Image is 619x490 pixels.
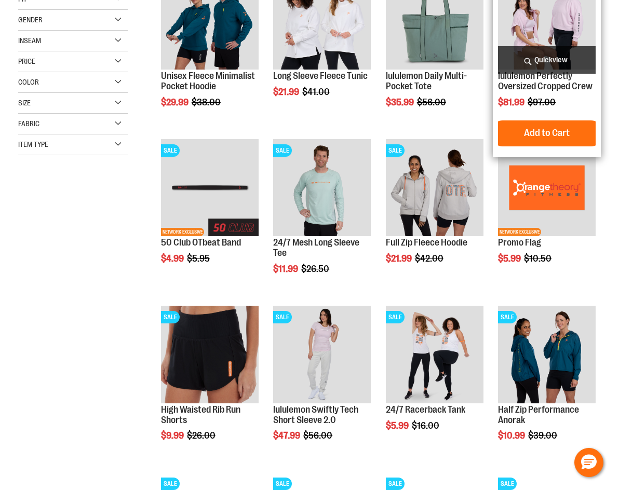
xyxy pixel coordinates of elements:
[273,264,300,274] span: $11.99
[156,134,264,291] div: product
[161,97,190,107] span: $29.99
[386,139,483,238] a: Main Image of 1457091SALE
[386,420,410,431] span: $5.99
[498,237,541,248] a: Promo Flag
[187,253,211,264] span: $5.95
[386,71,467,91] a: lululemon Daily Multi-Pocket Tote
[18,57,35,65] span: Price
[498,97,526,107] span: $81.99
[386,478,405,490] span: SALE
[273,306,371,405] a: lululemon Swiftly Tech Short Sleeve 2.0SALE
[268,301,376,467] div: product
[273,311,292,323] span: SALE
[381,134,489,291] div: product
[498,139,596,238] a: Product image for Promo Flag OrangeSALENETWORK EXCLUSIVE
[386,404,465,415] a: 24/7 Racerback Tank
[161,237,241,248] a: 50 Club OTbeat Band
[18,119,39,128] span: Fabric
[18,16,43,24] span: Gender
[273,139,371,238] a: Main Image of 1457095SALE
[192,97,222,107] span: $38.00
[386,97,415,107] span: $35.99
[498,306,596,403] img: Half Zip Performance Anorak
[498,71,593,91] a: lululemon Perfectly Oversized Cropped Crew
[161,478,180,490] span: SALE
[498,228,541,236] span: NETWORK EXCLUSIVE
[161,228,204,236] span: NETWORK EXCLUSIVE
[498,404,579,425] a: Half Zip Performance Anorak
[273,306,371,403] img: lululemon Swiftly Tech Short Sleeve 2.0
[273,87,301,97] span: $21.99
[524,253,553,264] span: $10.50
[528,97,557,107] span: $97.00
[273,71,368,81] a: Long Sleeve Fleece Tunic
[303,430,334,441] span: $56.00
[273,404,358,425] a: lululemon Swiftly Tech Short Sleeve 2.0
[301,264,331,274] span: $26.50
[498,46,596,74] a: Quickview
[273,478,292,490] span: SALE
[493,134,601,291] div: product
[161,71,255,91] a: Unisex Fleece Minimalist Pocket Hoodie
[18,99,31,107] span: Size
[417,97,448,107] span: $56.00
[498,311,517,323] span: SALE
[490,120,604,146] button: Add to Cart
[273,237,359,258] a: 24/7 Mesh Long Sleeve Tee
[412,420,441,431] span: $16.00
[574,448,603,477] button: Hello, have a question? Let’s chat.
[161,139,259,238] a: Main View of 2024 50 Club OTBeat BandSALENETWORK EXCLUSIVE
[528,430,559,441] span: $39.00
[498,139,596,237] img: Product image for Promo Flag Orange
[18,36,41,45] span: Inseam
[493,301,601,467] div: product
[161,139,259,237] img: Main View of 2024 50 Club OTBeat Band
[161,253,185,264] span: $4.99
[386,139,483,237] img: Main Image of 1457091
[161,144,180,157] span: SALE
[18,78,39,86] span: Color
[302,87,331,97] span: $41.00
[161,430,185,441] span: $9.99
[187,430,217,441] span: $26.00
[498,306,596,405] a: Half Zip Performance AnorakSALE
[273,139,371,237] img: Main Image of 1457095
[161,306,259,403] img: High Waisted Rib Run Shorts
[415,253,445,264] span: $42.00
[273,144,292,157] span: SALE
[156,301,264,467] div: product
[386,144,405,157] span: SALE
[18,140,48,148] span: Item Type
[268,134,376,301] div: product
[161,404,240,425] a: High Waisted Rib Run Shorts
[498,430,527,441] span: $10.99
[498,478,517,490] span: SALE
[381,301,489,457] div: product
[386,237,467,248] a: Full Zip Fleece Hoodie
[273,430,302,441] span: $47.99
[524,127,570,139] span: Add to Cart
[161,306,259,405] a: High Waisted Rib Run ShortsSALE
[386,306,483,403] img: 24/7 Racerback Tank
[386,311,405,323] span: SALE
[161,311,180,323] span: SALE
[498,253,522,264] span: $5.99
[386,306,483,405] a: 24/7 Racerback TankSALE
[386,253,413,264] span: $21.99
